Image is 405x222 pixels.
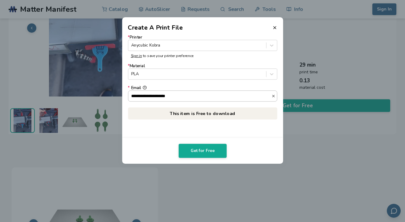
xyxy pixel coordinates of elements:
[128,91,271,101] input: *Email
[128,86,277,90] div: Email
[131,54,274,58] p: to save your printer preference
[131,72,132,76] input: *MaterialPLA
[128,64,277,80] label: Material
[271,94,277,98] button: *Email
[128,107,277,119] p: This item is Free to download
[143,86,147,90] button: *Email
[179,144,227,158] button: Get for Free
[128,35,277,51] label: Printer
[128,23,183,32] h2: Create A Print File
[131,53,142,58] a: Sign in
